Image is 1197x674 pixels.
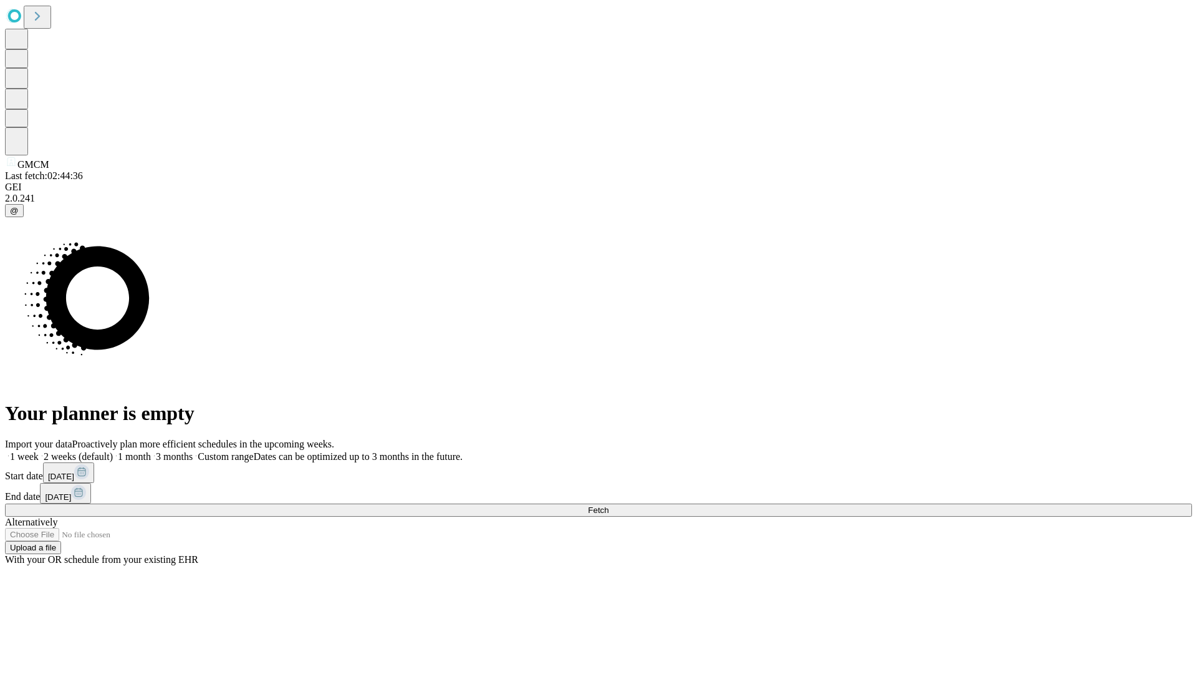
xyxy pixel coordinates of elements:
[254,451,463,462] span: Dates can be optimized up to 3 months in the future.
[72,439,334,449] span: Proactively plan more efficient schedules in the upcoming weeks.
[45,492,71,502] span: [DATE]
[5,462,1192,483] div: Start date
[40,483,91,504] button: [DATE]
[588,506,608,515] span: Fetch
[198,451,253,462] span: Custom range
[10,451,39,462] span: 1 week
[5,554,198,565] span: With your OR schedule from your existing EHR
[156,451,193,462] span: 3 months
[5,402,1192,425] h1: Your planner is empty
[5,439,72,449] span: Import your data
[5,504,1192,517] button: Fetch
[44,451,113,462] span: 2 weeks (default)
[118,451,151,462] span: 1 month
[10,206,19,215] span: @
[5,193,1192,204] div: 2.0.241
[17,159,49,170] span: GMCM
[43,462,94,483] button: [DATE]
[5,483,1192,504] div: End date
[5,541,61,554] button: Upload a file
[5,517,57,527] span: Alternatively
[5,170,83,181] span: Last fetch: 02:44:36
[5,182,1192,193] div: GEI
[48,472,74,481] span: [DATE]
[5,204,24,217] button: @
